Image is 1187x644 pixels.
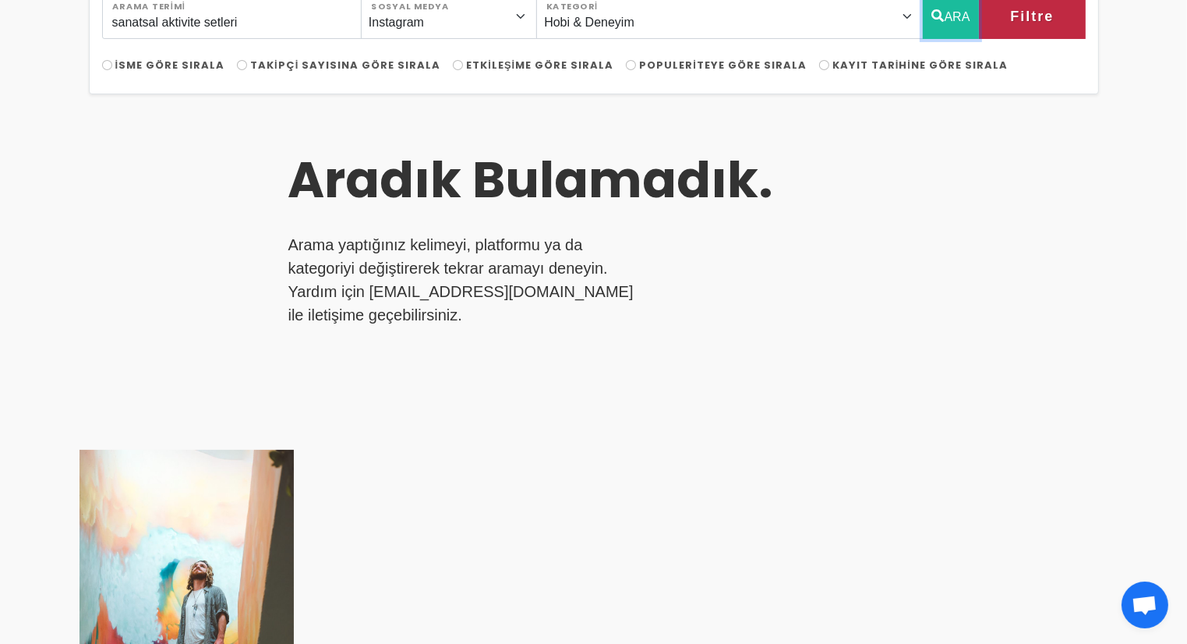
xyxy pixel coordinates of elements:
span: Filtre [1010,3,1054,30]
p: Arama yaptığınız kelimeyi, platformu ya da kategoriyi değiştirerek tekrar aramayı deneyin. Yardım... [288,233,642,327]
span: Etkileşime Göre Sırala [466,58,613,73]
span: Populeriteye Göre Sırala [639,58,807,73]
input: Etkileşime Göre Sırala [453,60,463,70]
span: İsme Göre Sırala [115,58,225,73]
input: Populeriteye Göre Sırala [626,60,636,70]
input: İsme Göre Sırala [102,60,112,70]
input: Kayıt Tarihine Göre Sırala [819,60,829,70]
span: Kayıt Tarihine Göre Sırala [832,58,1008,73]
h3: Aradık Bulamadık. [288,150,876,211]
input: Takipçi Sayısına Göre Sırala [237,60,247,70]
span: Takipçi Sayısına Göre Sırala [250,58,440,73]
div: Açık sohbet [1122,582,1168,628]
